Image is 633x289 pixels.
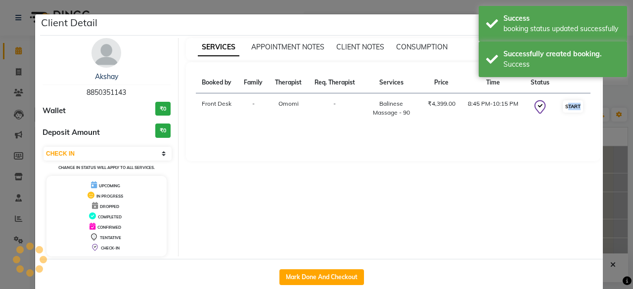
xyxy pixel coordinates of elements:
[238,93,269,124] td: -
[198,39,239,56] span: SERVICES
[503,59,620,70] div: Success
[361,72,421,93] th: Services
[91,38,121,68] img: avatar
[367,99,415,117] div: Balinese Massage - 90
[525,72,556,93] th: Status
[87,88,126,97] span: 8850351143
[101,246,120,250] span: CHECK-IN
[421,72,461,93] th: Price
[43,105,66,117] span: Wallet
[427,99,455,108] div: ₹4,399.00
[98,214,122,219] span: COMPLETED
[238,72,269,93] th: Family
[396,42,448,51] span: CONSUMPTION
[503,49,620,59] div: Successfully created booking.
[155,124,171,138] h3: ₹0
[269,72,308,93] th: Therapist
[336,42,384,51] span: CLIENT NOTES
[99,183,120,188] span: UPCOMING
[97,225,121,230] span: CONFIRMED
[308,72,362,93] th: Req. Therapist
[503,13,620,24] div: Success
[503,24,620,34] div: booking status updated successfully
[251,42,324,51] span: APPOINTMENT NOTES
[58,165,155,170] small: Change in status will apply to all services.
[196,72,238,93] th: Booked by
[279,269,364,285] button: Mark Done And Checkout
[43,127,100,138] span: Deposit Amount
[196,93,238,124] td: Front Desk
[95,72,118,81] a: Akshay
[563,100,583,113] button: START
[100,204,119,209] span: DROPPED
[41,15,97,30] h5: Client Detail
[155,102,171,116] h3: ₹0
[461,72,525,93] th: Time
[461,93,525,124] td: 8:45 PM-10:15 PM
[278,100,299,107] span: Omomi
[100,235,121,240] span: TENTATIVE
[96,194,123,199] span: IN PROGRESS
[308,93,362,124] td: -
